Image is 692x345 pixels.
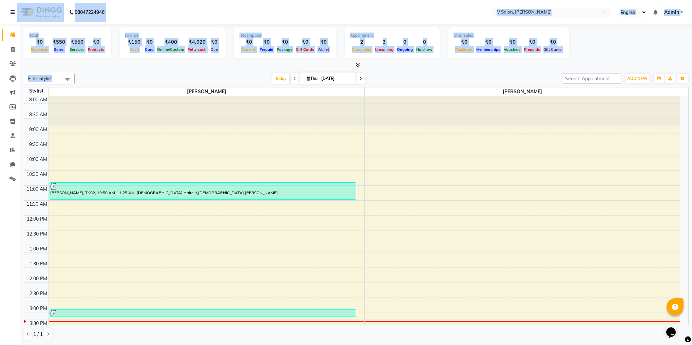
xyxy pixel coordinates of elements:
div: ₹400 [155,38,186,46]
span: Services [68,47,86,52]
div: [PERSON_NAME], TK04, 03:00 PM-03:15 PM, [DEMOGRAPHIC_DATA] [PERSON_NAME] [50,310,356,316]
span: Card [143,47,155,52]
span: Expenses [29,47,50,52]
div: ₹0 [208,38,220,46]
div: ₹0 [522,38,542,46]
div: ₹0 [475,38,502,46]
span: 1 / 1 [33,331,43,338]
div: 0 [395,38,415,46]
span: Upcoming [373,47,395,52]
div: 0 [415,38,434,46]
div: Total [29,33,106,38]
span: Thu [305,76,319,81]
div: ₹150 [125,38,143,46]
span: Wallet [316,47,331,52]
div: ₹0 [275,38,294,46]
img: logo [17,3,64,22]
b: 08047224946 [75,3,104,22]
span: Package [275,47,294,52]
div: 10:30 AM [25,171,49,178]
div: 12:30 PM [25,230,49,238]
div: 12:00 PM [25,216,49,223]
div: 10:00 AM [25,156,49,163]
span: Sales [52,47,65,52]
div: 11:30 AM [25,201,49,208]
div: ₹550 [50,38,68,46]
div: 3:30 PM [28,320,49,327]
span: Today [272,73,289,84]
span: Cash [128,47,141,52]
div: ₹4,020 [186,38,208,46]
div: 8:30 AM [28,111,49,118]
span: Voucher [239,47,258,52]
span: Admin [664,9,679,16]
div: 2:00 PM [28,275,49,282]
div: Other sales [454,33,563,38]
span: ADD NEW [627,76,647,81]
input: 2025-09-04 [319,74,353,84]
div: ₹0 [239,38,258,46]
span: Filter Stylist [28,76,52,81]
div: 8:00 AM [28,96,49,103]
div: ₹0 [502,38,522,46]
span: Ongoing [395,47,415,52]
div: ₹550 [68,38,86,46]
span: Online/Custom [155,47,186,52]
div: ₹0 [29,38,50,46]
div: ₹0 [316,38,331,46]
input: Search Appointment [562,73,621,84]
div: ₹0 [294,38,316,46]
div: Appointment [350,33,434,38]
div: 1:00 PM [28,245,49,252]
div: 1:30 PM [28,260,49,267]
div: Redemption [239,33,331,38]
span: No show [415,47,434,52]
span: Due [209,47,219,52]
div: 3 [373,38,395,46]
span: Gift Cards [542,47,563,52]
div: 3:00 PM [28,305,49,312]
div: 2:30 PM [28,290,49,297]
span: Vouchers [502,47,522,52]
div: Finance [125,33,220,38]
span: Memberships [475,47,502,52]
div: 11:00 AM [25,186,49,193]
span: Prepaids [522,47,542,52]
span: Prepaid [258,47,275,52]
div: [PERSON_NAME], TK02, 10:50 AM-11:25 AM, [DEMOGRAPHIC_DATA] Haircut,[DEMOGRAPHIC_DATA] [PERSON_NAME] [50,183,356,199]
div: Stylist [24,87,49,95]
div: ₹0 [454,38,475,46]
div: ₹0 [143,38,155,46]
span: Packages [454,47,475,52]
div: ₹0 [258,38,275,46]
div: ₹0 [542,38,563,46]
span: [PERSON_NAME] [365,87,680,96]
button: ADD NEW [626,74,649,83]
div: 2 [350,38,373,46]
span: Petty cash [186,47,208,52]
div: 9:00 AM [28,126,49,133]
span: Completed [350,47,373,52]
iframe: chat widget [664,318,685,338]
span: [PERSON_NAME] [49,87,364,96]
div: 9:30 AM [28,141,49,148]
span: Gift Cards [294,47,316,52]
span: Products [86,47,106,52]
div: ₹0 [86,38,106,46]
